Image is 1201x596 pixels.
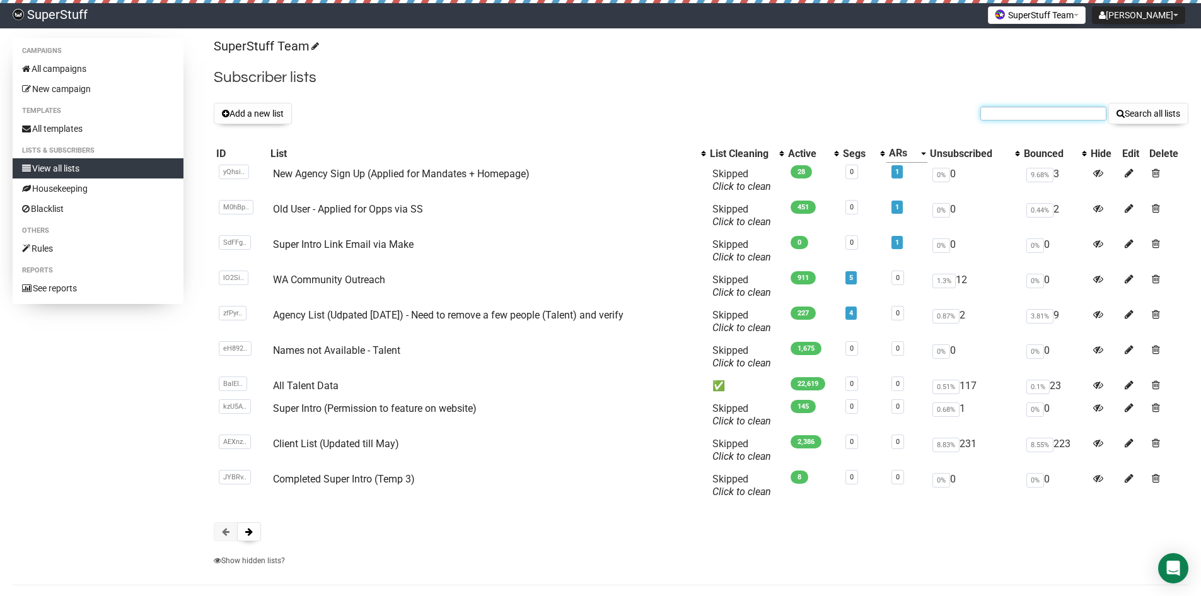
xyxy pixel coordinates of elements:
[13,59,183,79] a: All campaigns
[273,473,415,485] a: Completed Super Intro (Temp 3)
[712,486,771,498] a: Click to clean
[1147,144,1188,163] th: Delete: No sort applied, sorting is disabled
[850,402,854,411] a: 0
[712,203,771,228] span: Skipped
[219,306,247,320] span: zfPyr..
[1021,375,1088,397] td: 23
[214,556,285,565] a: Show hidden lists?
[791,435,821,448] span: 2,386
[1026,238,1044,253] span: 0%
[712,357,771,369] a: Click to clean
[712,216,771,228] a: Click to clean
[273,309,624,321] a: Agency List (Udpated [DATE]) - Need to remove a few people (Talent) and verify
[850,203,854,211] a: 0
[13,119,183,139] a: All templates
[273,438,399,450] a: Client List (Updated till May)
[707,375,786,397] td: ✅
[13,178,183,199] a: Housekeeping
[850,380,854,388] a: 0
[13,79,183,99] a: New campaign
[273,203,423,215] a: Old User - Applied for Opps via SS
[988,6,1086,24] button: SuperStuff Team
[896,402,900,411] a: 0
[1026,203,1053,218] span: 0.44%
[791,470,808,484] span: 8
[995,9,1005,20] img: favicons
[1120,144,1147,163] th: Edit: No sort applied, sorting is disabled
[712,251,771,263] a: Click to clean
[1088,144,1120,163] th: Hide: No sort applied, sorting is disabled
[1026,309,1053,324] span: 3.81%
[850,473,854,481] a: 0
[932,402,960,417] span: 0.68%
[932,473,950,488] span: 0%
[791,307,816,320] span: 227
[927,397,1022,433] td: 1
[13,44,183,59] li: Campaigns
[712,309,771,334] span: Skipped
[791,342,821,355] span: 1,675
[1021,269,1088,304] td: 0
[786,144,840,163] th: Active: No sort applied, activate to apply an ascending sort
[886,144,927,163] th: ARs: Descending sort applied, activate to remove the sort
[932,309,960,324] span: 0.87%
[712,180,771,192] a: Click to clean
[273,274,385,286] a: WA Community Outreach
[850,438,854,446] a: 0
[1091,148,1117,160] div: Hide
[850,168,854,176] a: 0
[849,274,853,282] a: 5
[895,238,899,247] a: 1
[896,344,900,353] a: 0
[712,168,771,192] span: Skipped
[219,271,248,285] span: lO2Si..
[707,144,786,163] th: List Cleaning: No sort applied, activate to apply an ascending sort
[273,344,400,356] a: Names not Available - Talent
[850,238,854,247] a: 0
[13,143,183,158] li: Lists & subscribers
[889,147,915,160] div: ARs
[932,203,950,218] span: 0%
[13,278,183,298] a: See reports
[270,148,695,160] div: List
[214,103,292,124] button: Add a new list
[13,103,183,119] li: Templates
[927,144,1022,163] th: Unsubscribed: No sort applied, activate to apply an ascending sort
[13,158,183,178] a: View all lists
[927,198,1022,233] td: 0
[712,402,771,427] span: Skipped
[712,274,771,298] span: Skipped
[927,468,1022,503] td: 0
[896,438,900,446] a: 0
[214,38,317,54] a: SuperStuff Team
[791,400,816,413] span: 145
[1021,397,1088,433] td: 0
[273,238,414,250] a: Super Intro Link Email via Make
[1021,198,1088,233] td: 2
[1026,380,1050,394] span: 0.1%
[712,450,771,462] a: Click to clean
[791,377,825,390] span: 22,619
[1122,148,1144,160] div: Edit
[927,233,1022,269] td: 0
[791,165,812,178] span: 28
[927,269,1022,304] td: 12
[712,286,771,298] a: Click to clean
[791,271,816,284] span: 911
[849,309,853,317] a: 4
[896,309,900,317] a: 0
[273,380,339,392] a: All Talent Data
[712,322,771,334] a: Click to clean
[1158,553,1188,583] div: Open Intercom Messenger
[927,339,1022,375] td: 0
[932,438,960,452] span: 8.83%
[712,438,771,462] span: Skipped
[932,274,956,288] span: 1.3%
[1026,438,1053,452] span: 8.55%
[1021,339,1088,375] td: 0
[219,435,251,449] span: AEXnz..
[791,201,816,214] span: 451
[840,144,886,163] th: Segs: No sort applied, activate to apply an ascending sort
[932,168,950,182] span: 0%
[273,402,477,414] a: Super Intro (Permission to feature on website)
